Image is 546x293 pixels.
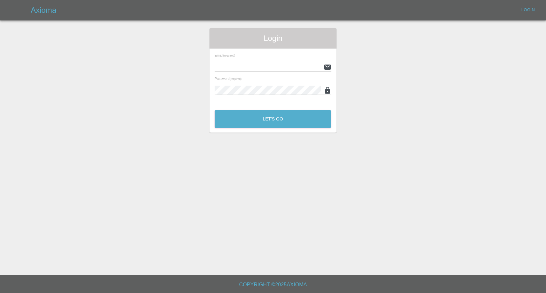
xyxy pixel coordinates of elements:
small: (required) [223,54,235,57]
a: Login [518,5,538,15]
small: (required) [230,78,241,81]
span: Password [215,77,241,81]
span: Email [215,53,235,57]
span: Login [215,33,331,43]
button: Let's Go [215,110,331,128]
h6: Copyright © 2025 Axioma [5,280,541,289]
h5: Axioma [31,5,56,15]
